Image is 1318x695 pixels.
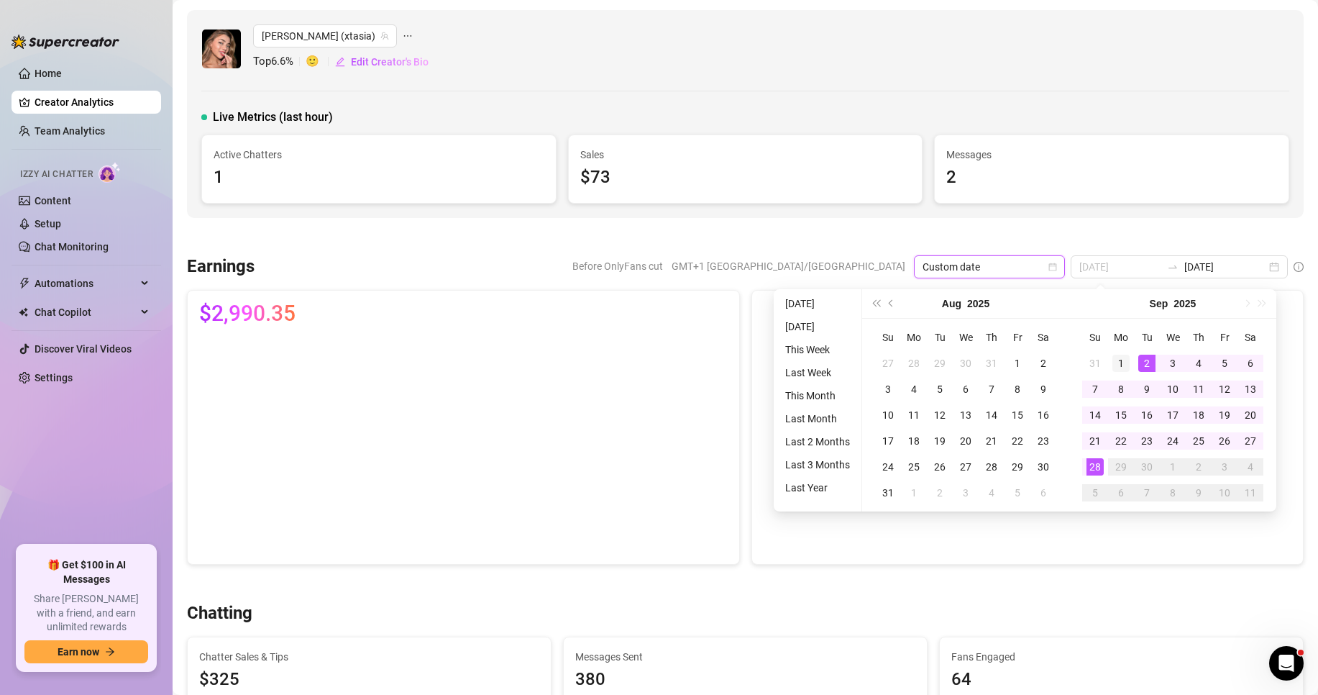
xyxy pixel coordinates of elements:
td: 2025-09-16 [1134,402,1160,428]
div: 16 [1138,406,1155,424]
div: 27 [957,458,974,476]
td: 2025-08-17 [875,428,901,454]
div: 3 [1164,355,1181,372]
span: Fans Engaged [951,649,1291,665]
div: 12 [1216,381,1233,398]
div: 29 [931,355,948,372]
li: Last 2 Months [779,433,856,450]
div: 17 [879,432,897,450]
td: 2025-09-07 [1082,376,1108,402]
span: arrow-right [105,647,115,657]
td: 2025-10-04 [1237,454,1263,480]
div: 18 [905,432,923,450]
div: 13 [1242,381,1259,398]
th: Tu [1134,324,1160,350]
div: 4 [1190,355,1207,372]
td: 2025-08-24 [875,454,901,480]
div: 28 [1086,458,1104,476]
td: 2025-09-06 [1237,350,1263,376]
td: 2025-07-31 [979,350,1004,376]
div: 17 [1164,406,1181,424]
div: 64 [951,666,1291,694]
li: Last Year [779,479,856,496]
span: Edit Creator's Bio [351,56,429,68]
td: 2025-08-18 [901,428,927,454]
span: 🎁 Get $100 in AI Messages [24,558,148,586]
td: 2025-08-19 [927,428,953,454]
span: Messages Sent [575,649,915,665]
div: 13 [957,406,974,424]
div: 11 [1242,484,1259,501]
div: 21 [1086,432,1104,450]
div: 30 [1035,458,1052,476]
td: 2025-09-05 [1004,480,1030,506]
td: 2025-09-13 [1237,376,1263,402]
div: 19 [931,432,948,450]
th: Sa [1030,324,1056,350]
div: 23 [1035,432,1052,450]
div: 7 [1138,484,1155,501]
a: Discover Viral Videos [35,343,132,355]
td: 2025-09-03 [1160,350,1186,376]
td: 2025-08-14 [979,402,1004,428]
td: 2025-07-30 [953,350,979,376]
a: Content [35,195,71,206]
td: 2025-08-08 [1004,376,1030,402]
div: 30 [957,355,974,372]
td: 2025-09-26 [1212,428,1237,454]
div: 27 [1242,432,1259,450]
td: 2025-09-01 [901,480,927,506]
td: 2025-08-11 [901,402,927,428]
div: 8 [1009,381,1026,398]
td: 2025-08-22 [1004,428,1030,454]
div: 4 [983,484,1000,501]
td: 2025-09-22 [1108,428,1134,454]
div: 7 [983,381,1000,398]
div: $73 [580,164,911,191]
div: 18 [1190,406,1207,424]
td: 2025-09-14 [1082,402,1108,428]
td: 2025-09-29 [1108,454,1134,480]
td: 2025-09-17 [1160,402,1186,428]
td: 2025-09-24 [1160,428,1186,454]
li: Last Month [779,410,856,427]
button: Earn nowarrow-right [24,640,148,663]
img: AI Chatter [99,162,121,183]
img: Anastasia [202,29,241,68]
div: 2 [1138,355,1155,372]
td: 2025-09-30 [1134,454,1160,480]
span: $2,990.35 [199,302,296,325]
a: Creator Analytics [35,91,150,114]
span: Izzy AI Chatter [20,168,93,181]
a: Setup [35,218,61,230]
div: 6 [1242,355,1259,372]
td: 2025-08-02 [1030,350,1056,376]
div: 14 [983,406,1000,424]
td: 2025-09-04 [979,480,1004,506]
img: logo-BBDzfeDw.svg [12,35,119,49]
td: 2025-08-31 [875,480,901,506]
th: Su [1082,324,1108,350]
td: 2025-08-23 [1030,428,1056,454]
div: 4 [1242,458,1259,476]
td: 2025-09-01 [1108,350,1134,376]
span: Chatter Sales & Tips [199,649,539,665]
input: End date [1184,259,1266,275]
td: 2025-08-29 [1004,454,1030,480]
div: 20 [957,432,974,450]
td: 2025-09-10 [1160,376,1186,402]
td: 2025-08-01 [1004,350,1030,376]
div: 16 [1035,406,1052,424]
td: 2025-09-27 [1237,428,1263,454]
div: 25 [1190,432,1207,450]
span: Live Metrics (last hour) [213,109,333,126]
span: Automations [35,272,137,295]
span: Custom date [923,256,1056,278]
a: Settings [35,372,73,383]
td: 2025-10-02 [1186,454,1212,480]
div: 1 [1112,355,1130,372]
th: Sa [1237,324,1263,350]
td: 2025-09-18 [1186,402,1212,428]
div: 3 [957,484,974,501]
span: Before OnlyFans cut [572,255,663,277]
